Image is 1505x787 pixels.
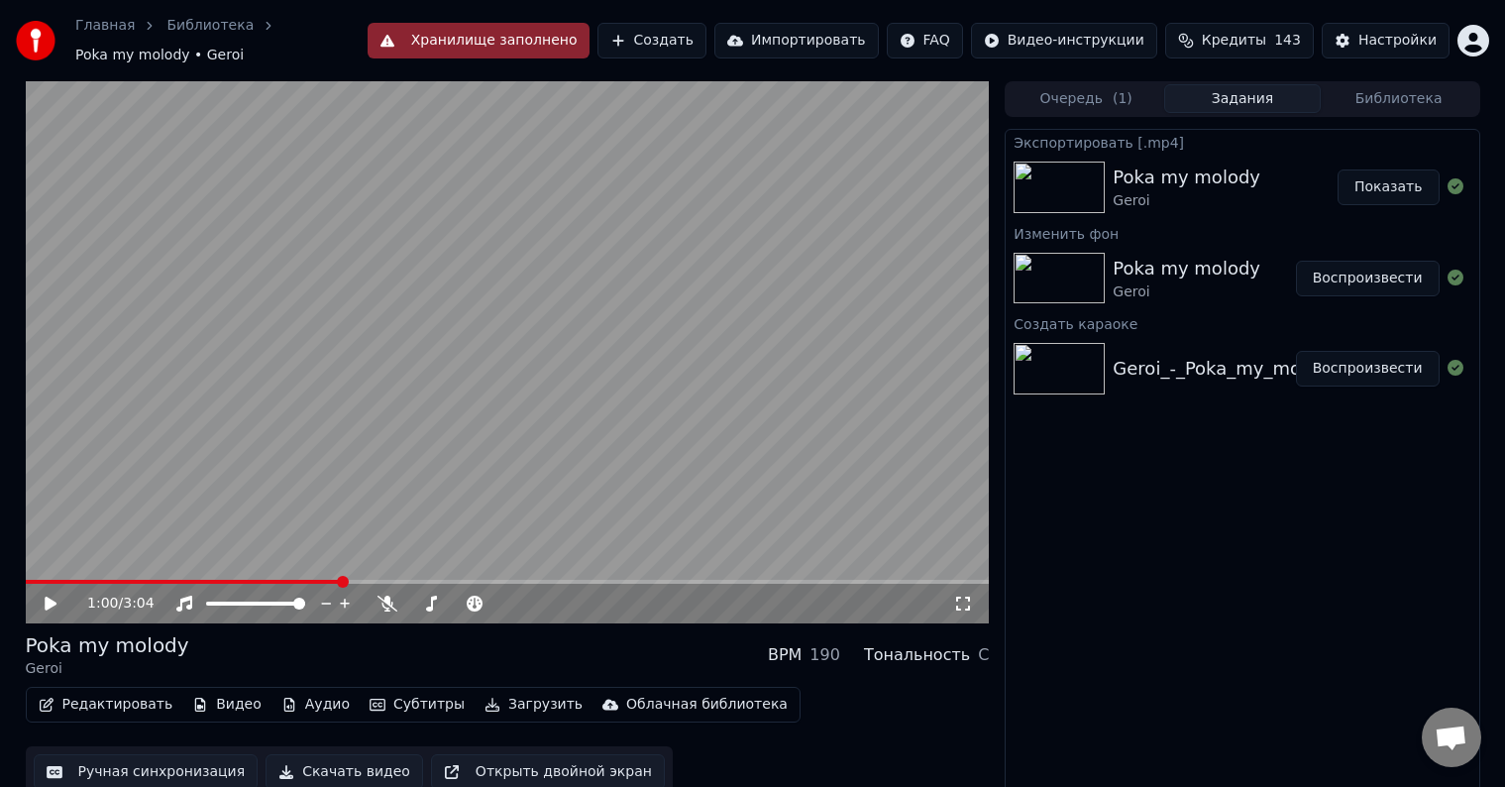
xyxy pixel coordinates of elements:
div: Облачная библиотека [626,695,788,715]
div: Poka my molody [1113,255,1260,282]
nav: breadcrumb [75,16,368,65]
span: 143 [1274,31,1301,51]
div: Изменить фон [1006,221,1478,245]
span: Кредиты [1202,31,1266,51]
button: Видео [184,691,269,719]
div: Geroi [26,659,189,679]
button: Видео-инструкции [971,23,1157,58]
button: Создать [597,23,706,58]
div: Экспортировать [.mp4] [1006,130,1478,154]
span: ( 1 ) [1113,89,1132,109]
div: / [87,594,135,614]
span: 3:04 [123,594,154,614]
button: Очередь [1008,84,1164,113]
div: Geroi_-_Poka_my_molody_71432392 [1113,355,1438,383]
div: Тональность [864,643,970,667]
div: Открытый чат [1422,708,1481,767]
div: Poka my molody [1113,164,1260,191]
button: Воспроизвести [1296,261,1440,296]
div: 190 [809,643,840,667]
button: Кредиты143 [1165,23,1314,58]
button: Хранилище заполнено [368,23,590,58]
button: Библиотека [1321,84,1477,113]
div: Создать караоке [1006,311,1478,335]
div: Geroi [1113,191,1260,211]
a: Библиотека [166,16,254,36]
div: Настройки [1358,31,1437,51]
button: Воспроизвести [1296,351,1440,387]
button: Аудио [273,691,358,719]
button: Импортировать [714,23,879,58]
span: 1:00 [87,594,118,614]
button: Редактировать [31,691,181,719]
div: C [978,643,989,667]
div: BPM [768,643,802,667]
button: Показать [1338,169,1440,205]
div: Geroi [1113,282,1260,302]
button: Субтитры [362,691,473,719]
button: Задания [1164,84,1321,113]
span: Poka my molody • Geroi [75,46,244,65]
a: Главная [75,16,135,36]
img: youka [16,21,55,60]
button: FAQ [887,23,963,58]
button: Загрузить [477,691,591,719]
div: Poka my molody [26,631,189,659]
button: Настройки [1322,23,1450,58]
